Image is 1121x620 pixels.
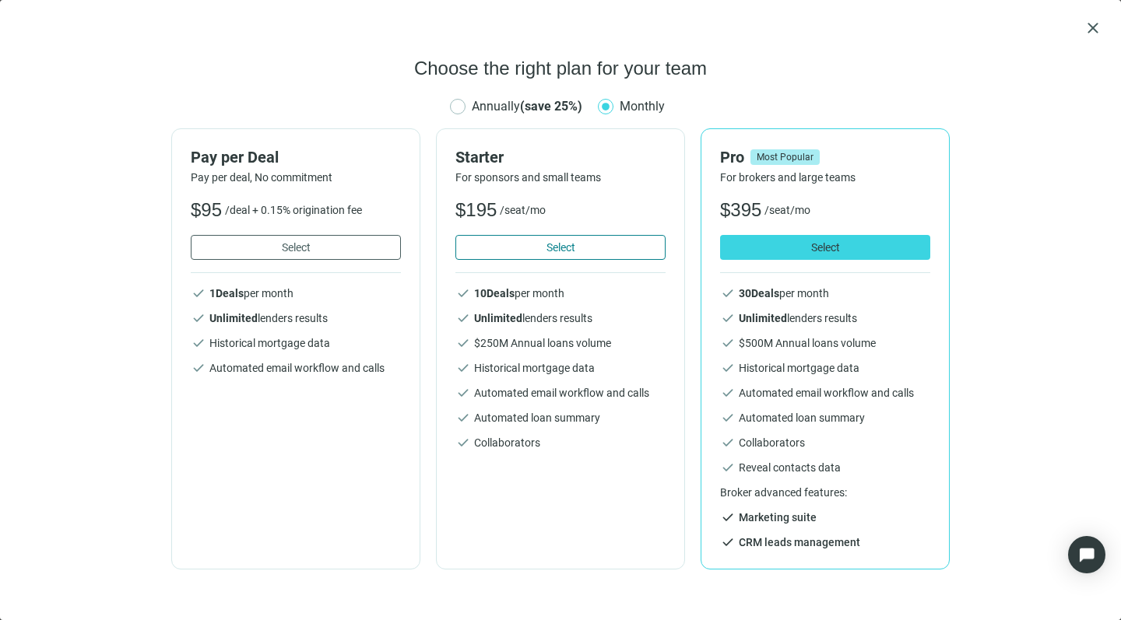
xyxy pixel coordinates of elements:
[720,148,744,166] h2: Pro
[455,235,666,260] button: Select
[209,312,258,324] b: Unlimited
[191,335,401,351] li: Historical mortgage data
[720,410,736,426] span: check
[720,410,930,426] li: Automated loan summary
[455,148,504,166] h2: Starter
[720,510,736,525] span: check
[455,335,471,351] span: check
[209,287,244,299] b: 1 Deals
[1084,19,1102,37] button: close
[720,235,930,260] button: Select
[720,460,930,475] li: Reveal contacts data
[455,198,497,222] span: $ 195
[455,435,666,450] li: Collaborators
[455,285,471,301] span: check
[191,360,206,376] span: check
[720,435,930,450] li: Collaborators
[739,310,857,326] span: lenders results
[720,435,736,450] span: check
[191,170,401,185] div: Pay per deal, No commitment
[455,360,666,376] li: Historical mortgage data
[474,312,522,324] b: Unlimited
[455,360,471,376] span: check
[474,285,564,301] span: per month
[739,287,779,299] b: 30 Deals
[472,99,582,114] span: Annually
[414,56,707,81] h1: Choose the right plan for your team
[191,148,279,166] h2: Pay per Deal
[750,149,820,165] span: Most Popular
[191,335,206,351] span: check
[209,310,328,326] span: lenders results
[191,285,206,301] span: check
[720,335,736,351] span: check
[720,360,736,376] span: check
[720,310,736,326] span: check
[739,335,876,351] span: $ 500 M Annual loans volume
[720,534,930,550] li: CRM leads management
[191,198,222,222] span: $ 95
[191,360,401,376] li: Automated email workflow and calls
[455,310,471,326] span: check
[720,485,930,500] p: Broker advanced features:
[720,285,736,301] span: check
[500,202,546,218] span: /seat/mo
[613,96,671,116] span: Monthly
[720,170,930,185] div: For brokers and large teams
[455,385,471,401] span: check
[1068,536,1105,573] div: Open Intercom Messenger
[720,198,761,222] span: $ 395
[455,435,471,450] span: check
[282,241,311,254] span: Select
[455,170,666,185] div: For sponsors and small teams
[455,410,471,426] span: check
[520,99,582,114] b: (save 25%)
[720,360,930,376] li: Historical mortgage data
[209,285,293,301] span: per month
[739,285,829,301] span: per month
[474,287,515,299] b: 10 Deals
[191,235,401,260] button: Select
[455,385,666,401] li: Automated email workflow and calls
[720,534,736,550] span: check
[225,202,362,218] span: /deal + 0.15% origination fee
[764,202,810,218] span: /seat/mo
[720,510,930,525] li: Marketing suite
[455,410,666,426] li: Automated loan summary
[720,385,736,401] span: check
[474,310,592,326] span: lenders results
[739,312,787,324] b: Unlimited
[546,241,575,254] span: Select
[811,241,840,254] span: Select
[191,310,206,326] span: check
[720,385,930,401] li: Automated email workflow and calls
[720,460,736,475] span: check
[474,335,611,351] span: $ 250 M Annual loans volume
